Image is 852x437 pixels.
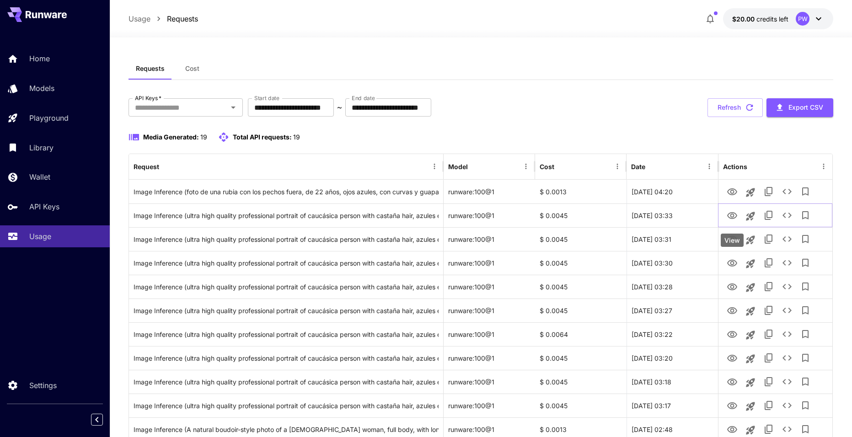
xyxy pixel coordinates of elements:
button: Add to library [796,301,814,320]
button: See details [778,301,796,320]
a: Usage [129,13,150,24]
button: Sort [160,160,173,173]
button: Copy TaskUUID [760,301,778,320]
button: View [723,348,741,367]
button: Sort [646,160,659,173]
button: Copy TaskUUID [760,349,778,367]
div: Click to copy prompt [134,251,439,275]
button: Add to library [796,396,814,415]
button: Copy TaskUUID [760,254,778,272]
div: 28 Sep, 2025 03:22 [627,322,718,346]
div: Request [134,163,159,171]
nav: breadcrumb [129,13,198,24]
div: PW [796,12,809,26]
label: Start date [254,94,279,102]
div: $ 0.0045 [535,298,627,322]
button: Add to library [796,325,814,343]
div: Click to copy prompt [134,370,439,394]
div: $ 0.0045 [535,227,627,251]
span: Requests [136,64,165,73]
button: Add to library [796,373,814,391]
button: Add to library [796,206,814,224]
button: Launch in playground [741,302,760,320]
div: Click to copy prompt [134,275,439,298]
div: Model [448,163,468,171]
div: runware:100@1 [444,180,535,203]
div: runware:100@1 [444,322,535,346]
div: 28 Sep, 2025 03:28 [627,275,718,298]
label: API Keys [135,94,161,102]
button: View [723,277,741,296]
div: 28 Sep, 2025 03:30 [627,251,718,275]
button: Launch in playground [741,231,760,249]
div: $19.998 [732,14,788,24]
div: Cost [540,163,554,171]
div: $ 0.0045 [535,203,627,227]
button: Menu [428,160,441,173]
button: Copy TaskUUID [760,230,778,248]
button: Menu [703,160,716,173]
button: Export CSV [766,98,833,117]
button: See details [778,206,796,224]
button: Copy TaskUUID [760,182,778,201]
button: Sort [555,160,568,173]
button: View [723,253,741,272]
button: Sort [469,160,482,173]
button: Menu [611,160,624,173]
button: See details [778,230,796,248]
button: Launch in playground [741,207,760,225]
button: See details [778,325,796,343]
p: Usage [29,231,51,242]
p: Wallet [29,171,50,182]
div: $ 0.0045 [535,251,627,275]
span: $20.00 [732,15,756,23]
div: Click to copy prompt [134,180,439,203]
a: Requests [167,13,198,24]
button: Add to library [796,182,814,201]
button: View [723,301,741,320]
div: 28 Sep, 2025 03:17 [627,394,718,417]
label: End date [352,94,375,102]
button: See details [778,396,796,415]
div: 28 Sep, 2025 04:20 [627,180,718,203]
button: View [723,372,741,391]
button: Add to library [796,349,814,367]
p: Home [29,53,50,64]
div: $ 0.0045 [535,394,627,417]
div: $ 0.0045 [535,370,627,394]
div: runware:100@1 [444,251,535,275]
div: $ 0.0045 [535,346,627,370]
button: Refresh [707,98,763,117]
button: View [723,325,741,343]
div: runware:100@1 [444,298,535,322]
div: Collapse sidebar [98,411,110,428]
div: Click to copy prompt [134,346,439,370]
span: credits left [756,15,788,23]
button: Launch in playground [741,255,760,273]
div: 28 Sep, 2025 03:27 [627,298,718,322]
button: Add to library [796,230,814,248]
div: runware:100@1 [444,227,535,251]
button: Launch in playground [741,397,760,416]
div: 28 Sep, 2025 03:18 [627,370,718,394]
div: Click to copy prompt [134,204,439,227]
button: Launch in playground [741,373,760,392]
button: See details [778,349,796,367]
button: Launch in playground [741,183,760,202]
div: runware:100@1 [444,275,535,298]
button: See details [778,182,796,201]
button: $19.998PW [723,8,833,29]
span: Media Generated: [143,133,199,141]
button: See details [778,373,796,391]
p: Settings [29,380,57,391]
button: Launch in playground [741,350,760,368]
button: Menu [520,160,532,173]
button: Add to library [796,254,814,272]
div: Click to copy prompt [134,228,439,251]
div: Date [631,163,645,171]
button: Copy TaskUUID [760,373,778,391]
div: $ 0.0045 [535,275,627,298]
div: 28 Sep, 2025 03:20 [627,346,718,370]
div: Click to copy prompt [134,299,439,322]
button: View [723,396,741,415]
